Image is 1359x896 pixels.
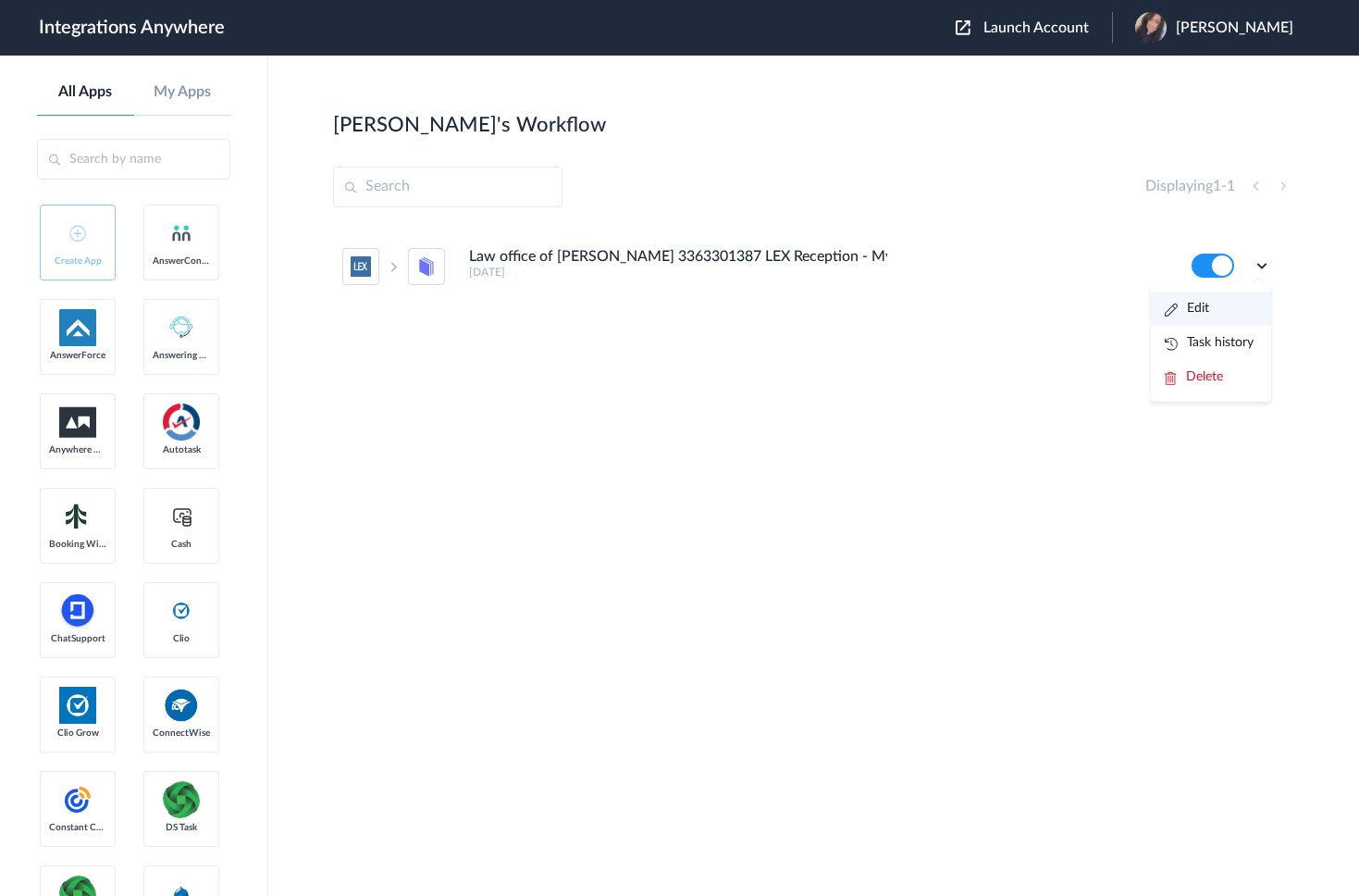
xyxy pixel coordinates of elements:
[69,225,86,242] img: add-icon.svg
[170,505,193,528] img: cash-logo.svg
[153,539,210,550] span: Cash
[153,255,210,267] span: AnswerConnect
[163,687,200,723] img: connectwise.png
[983,20,1089,35] span: Launch Account
[59,687,96,724] img: Clio.jpg
[1176,19,1293,37] span: [PERSON_NAME]
[153,633,210,644] span: Clio
[49,728,106,739] span: Clio Grow
[469,266,1167,279] h5: [DATE]
[59,781,96,818] img: constant-contact.svg
[49,255,106,267] span: Create App
[39,17,225,39] h1: Integrations Anywhere
[469,248,887,266] h4: Law office of [PERSON_NAME] 3363301387 LEX Reception - MyCase
[49,444,106,455] span: Anywhere Works
[59,309,96,346] img: af-app-logo.svg
[49,350,106,361] span: AnswerForce
[153,728,210,739] span: ConnectWise
[1145,178,1235,195] h4: Displaying -
[37,139,230,180] input: Search by name
[170,222,192,244] img: answerconnect-logo.svg
[1227,179,1235,193] span: 1
[59,592,96,629] img: chatsupport-icon.svg
[956,19,1112,37] button: Launch Account
[163,781,200,818] img: distributedSource.png
[1135,12,1167,44] img: img-5893.jpeg
[134,83,231,101] a: My Apps
[153,822,210,833] span: DS Task
[1213,179,1221,193] span: 1
[153,444,210,455] span: Autotask
[333,113,606,137] h2: [PERSON_NAME]'s Workflow
[1186,370,1223,383] span: Delete
[163,309,200,346] img: Answering_service.png
[1165,336,1254,349] a: Task history
[59,500,96,533] img: Setmore_Logo.svg
[163,404,200,441] img: autotask.png
[153,350,210,361] span: Answering Service
[49,822,106,833] span: Constant Contact
[59,407,96,438] img: aww.png
[49,539,106,550] span: Booking Widget
[49,633,106,644] span: ChatSupport
[170,600,192,622] img: clio-logo.svg
[37,83,134,101] a: All Apps
[956,20,970,35] img: launch-acct-icon.svg
[1165,302,1209,315] a: Edit
[333,167,562,207] input: Search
